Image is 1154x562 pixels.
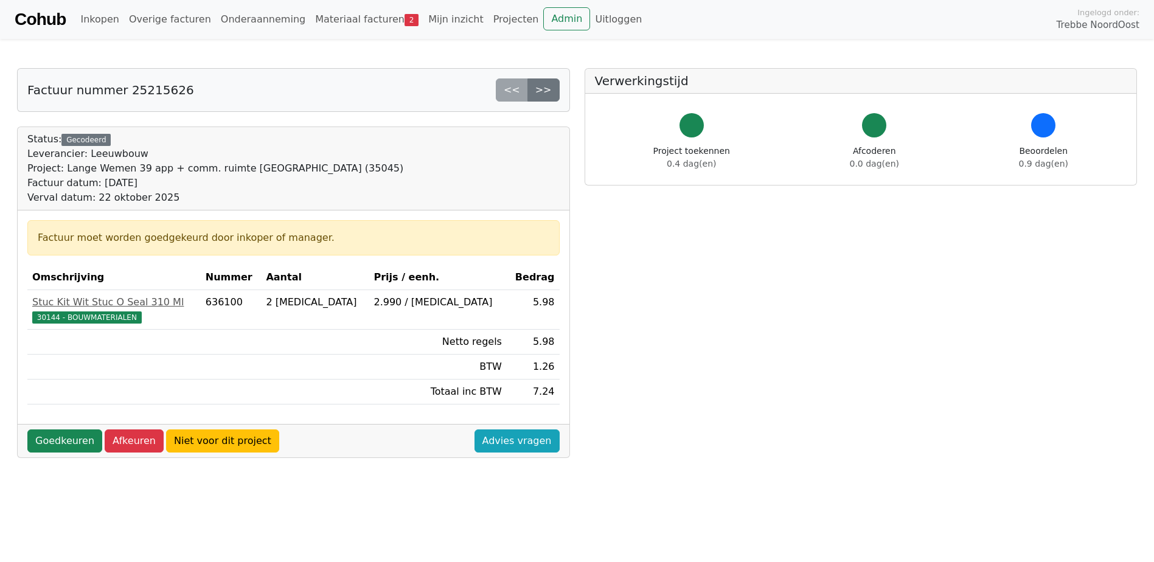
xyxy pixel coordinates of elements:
th: Bedrag [507,265,560,290]
span: 30144 - BOUWMATERIALEN [32,311,142,324]
span: 0.0 dag(en) [850,159,899,168]
td: 1.26 [507,355,560,380]
a: Cohub [15,5,66,34]
td: 5.98 [507,330,560,355]
td: 7.24 [507,380,560,404]
a: Materiaal facturen2 [310,7,423,32]
span: Trebbe NoordOost [1057,18,1139,32]
span: Ingelogd onder: [1077,7,1139,18]
td: 636100 [201,290,262,330]
a: Niet voor dit project [166,429,279,453]
div: Gecodeerd [61,134,111,146]
a: >> [527,78,560,102]
div: Project: Lange Wemen 39 app + comm. ruimte [GEOGRAPHIC_DATA] (35045) [27,161,403,176]
a: Afkeuren [105,429,164,453]
div: Verval datum: 22 oktober 2025 [27,190,403,205]
h5: Factuur nummer 25215626 [27,83,194,97]
a: Projecten [488,7,544,32]
a: Advies vragen [474,429,560,453]
a: Stuc Kit Wit Stuc O Seal 310 Ml30144 - BOUWMATERIALEN [32,295,196,324]
th: Nummer [201,265,262,290]
td: BTW [369,355,506,380]
div: Project toekennen [653,145,730,170]
a: Inkopen [75,7,123,32]
div: Beoordelen [1019,145,1068,170]
a: Overige facturen [124,7,216,32]
a: Uitloggen [590,7,647,32]
th: Prijs / eenh. [369,265,506,290]
th: Omschrijving [27,265,201,290]
td: Netto regels [369,330,506,355]
h5: Verwerkingstijd [595,74,1127,88]
div: Status: [27,132,403,205]
th: Aantal [261,265,369,290]
span: 2 [405,14,419,26]
td: Totaal inc BTW [369,380,506,404]
div: Stuc Kit Wit Stuc O Seal 310 Ml [32,295,196,310]
span: 0.9 dag(en) [1019,159,1068,168]
a: Admin [543,7,590,30]
a: Mijn inzicht [423,7,488,32]
div: 2 [MEDICAL_DATA] [266,295,364,310]
div: Leverancier: Leeuwbouw [27,147,403,161]
span: 0.4 dag(en) [667,159,716,168]
div: 2.990 / [MEDICAL_DATA] [374,295,501,310]
td: 5.98 [507,290,560,330]
div: Afcoderen [850,145,899,170]
a: Onderaanneming [216,7,310,32]
div: Factuur moet worden goedgekeurd door inkoper of manager. [38,231,549,245]
a: Goedkeuren [27,429,102,453]
div: Factuur datum: [DATE] [27,176,403,190]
